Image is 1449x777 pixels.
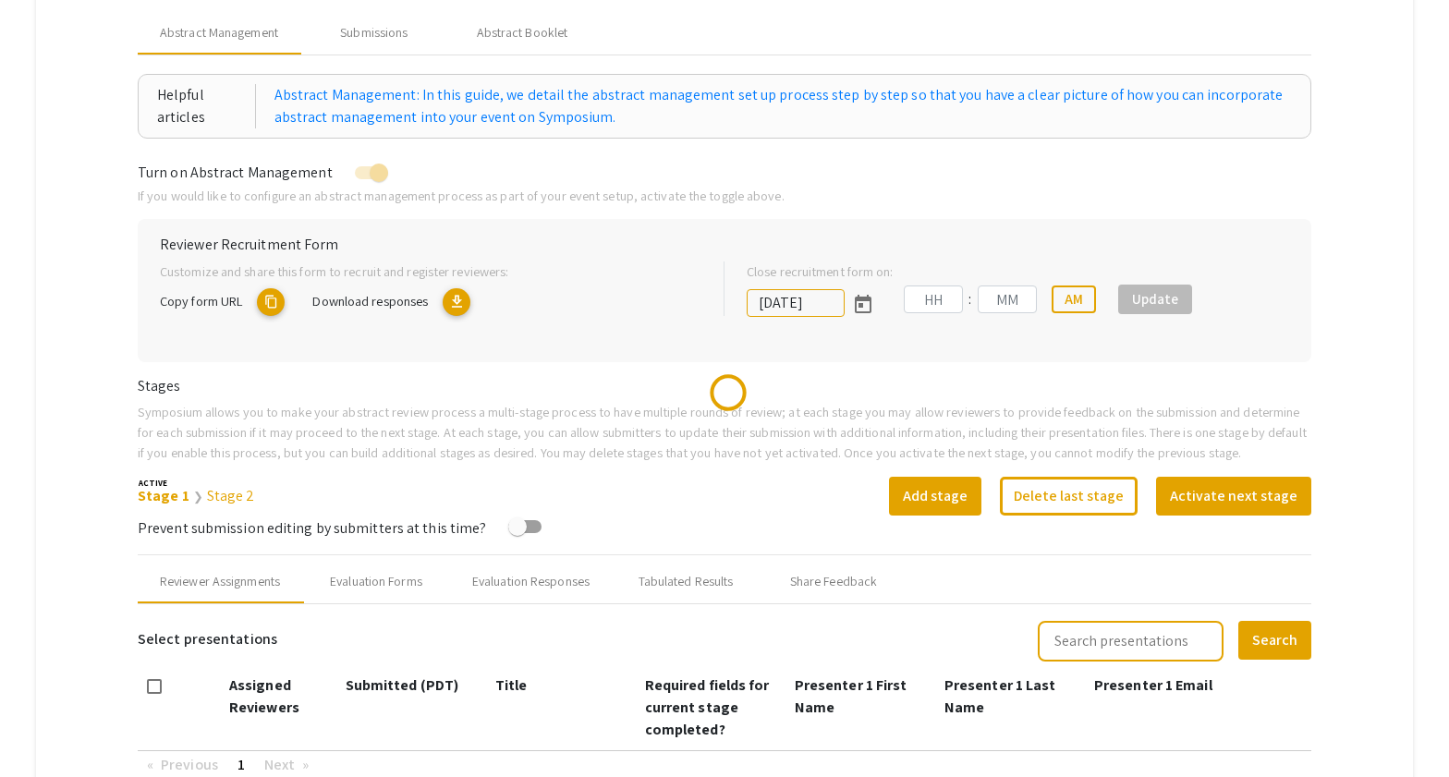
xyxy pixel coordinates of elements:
div: Submissions [340,23,408,42]
h6: Stages [138,377,1311,395]
a: Abstract Management: In this guide, we detail the abstract management set up process step by step... [274,84,1292,128]
span: Copy form URL [160,292,242,310]
div: : [963,288,978,310]
input: Search presentations [1038,621,1224,662]
div: Evaluation Forms [330,572,422,591]
div: Abstract Booklet [477,23,568,42]
div: Tabulated Results [639,572,734,591]
span: Previous [161,755,218,774]
div: Evaluation Responses [472,572,590,591]
button: Open calendar [845,285,882,322]
button: AM [1052,285,1096,313]
input: Hours [904,285,963,313]
h6: Select presentations [138,619,277,660]
span: Next [264,755,295,774]
div: Helpful articles [157,84,256,128]
span: Prevent submission editing by submitters at this time? [138,518,486,538]
span: Presenter 1 Email [1094,675,1212,695]
span: Assigned Reviewers [229,675,299,717]
span: Turn on Abstract Management [138,163,333,182]
button: Delete last stage [1000,477,1138,516]
button: Add stage [889,477,981,516]
p: Symposium allows you to make your abstract review process a multi-stage process to have multiple ... [138,402,1311,462]
p: Customize and share this form to recruit and register reviewers: [160,261,694,282]
span: Required fields for current stage completed? [645,675,770,739]
label: Close recruitment form on: [747,261,894,282]
iframe: Chat [14,694,79,763]
span: ❯ [193,489,203,504]
a: Stage 1 [138,486,189,505]
a: Stage 2 [207,486,255,505]
div: Reviewer Assignments [160,572,280,591]
h6: Reviewer Recruitment Form [160,236,1289,253]
button: Update [1118,285,1192,314]
mat-icon: copy URL [257,288,285,316]
span: Submitted (PDT) [346,675,459,695]
div: Share Feedback [790,572,877,591]
input: Minutes [978,285,1037,313]
button: Search [1238,621,1311,660]
span: 1 [237,755,245,774]
span: Title [495,675,528,695]
mat-icon: Export responses [443,288,470,316]
p: If you would like to configure an abstract management process as part of your event setup, activa... [138,186,1311,206]
button: Activate next stage [1156,477,1311,516]
span: Presenter 1 Last Name [944,675,1056,717]
span: Abstract Management [160,23,278,42]
span: Download responses [312,292,428,310]
span: Presenter 1 First Name [795,675,907,717]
